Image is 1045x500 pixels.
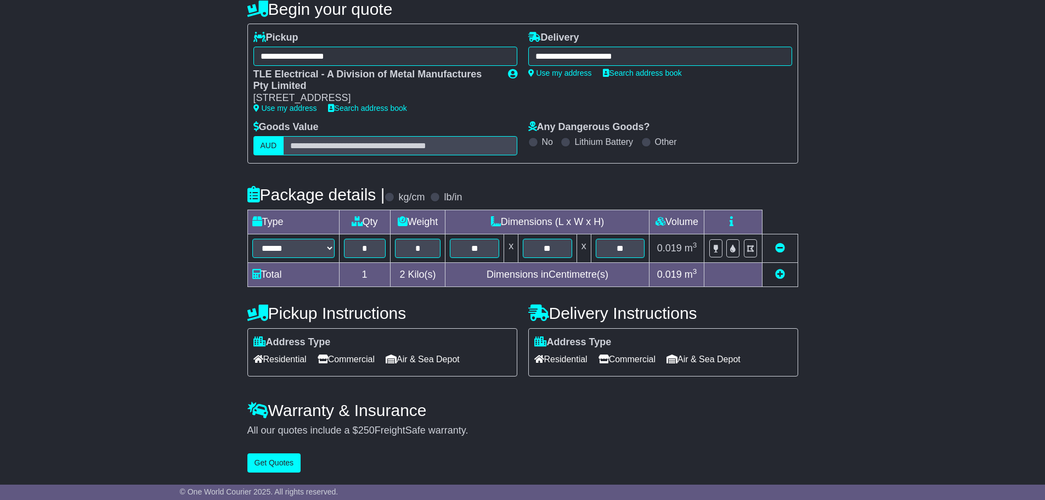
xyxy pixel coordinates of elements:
[534,336,612,349] label: Address Type
[339,262,390,286] td: 1
[657,243,682,254] span: 0.019
[598,351,656,368] span: Commercial
[180,487,338,496] span: © One World Courier 2025. All rights reserved.
[247,401,798,419] h4: Warranty & Insurance
[693,267,697,276] sup: 3
[253,121,319,133] label: Goods Value
[253,69,497,92] div: TLE Electrical - A Division of Metal Manufactures Pty Limited
[445,262,649,286] td: Dimensions in Centimetre(s)
[528,69,592,77] a: Use my address
[247,304,517,322] h4: Pickup Instructions
[685,269,697,280] span: m
[386,351,460,368] span: Air & Sea Depot
[398,192,425,204] label: kg/cm
[247,262,339,286] td: Total
[358,425,375,436] span: 250
[574,137,633,147] label: Lithium Battery
[685,243,697,254] span: m
[649,210,704,234] td: Volume
[577,234,591,262] td: x
[657,269,682,280] span: 0.019
[253,336,331,349] label: Address Type
[775,269,785,280] a: Add new item
[253,32,298,44] label: Pickup
[775,243,785,254] a: Remove this item
[247,453,301,473] button: Get Quotes
[253,92,497,104] div: [STREET_ADDRESS]
[253,136,284,155] label: AUD
[528,32,579,44] label: Delivery
[504,234,518,262] td: x
[390,210,445,234] td: Weight
[528,304,798,322] h4: Delivery Instructions
[390,262,445,286] td: Kilo(s)
[253,351,307,368] span: Residential
[445,210,649,234] td: Dimensions (L x W x H)
[247,186,385,204] h4: Package details |
[534,351,588,368] span: Residential
[444,192,462,204] label: lb/in
[399,269,405,280] span: 2
[542,137,553,147] label: No
[247,210,339,234] td: Type
[655,137,677,147] label: Other
[318,351,375,368] span: Commercial
[328,104,407,113] a: Search address book
[693,241,697,249] sup: 3
[253,104,317,113] a: Use my address
[603,69,682,77] a: Search address book
[528,121,650,133] label: Any Dangerous Goods?
[666,351,741,368] span: Air & Sea Depot
[247,425,798,437] div: All our quotes include a $ FreightSafe warranty.
[339,210,390,234] td: Qty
